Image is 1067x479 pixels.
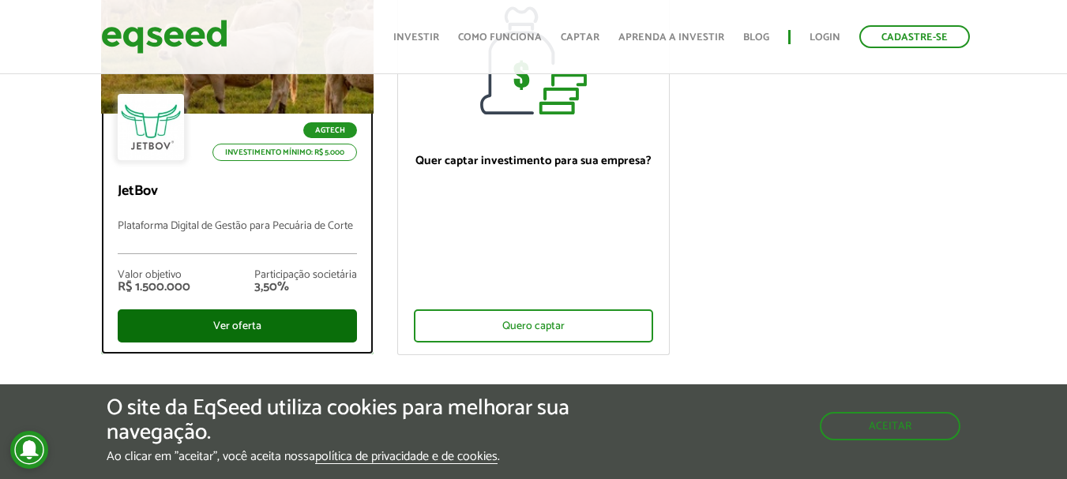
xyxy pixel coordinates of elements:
[118,183,357,200] p: JetBov
[743,32,769,43] a: Blog
[254,281,357,294] div: 3,50%
[107,396,618,445] h5: O site da EqSeed utiliza cookies para melhorar sua navegação.
[101,16,227,58] img: EqSeed
[254,270,357,281] div: Participação societária
[414,309,653,342] div: Quero captar
[107,449,618,464] p: Ao clicar em "aceitar", você aceita nossa .
[212,144,357,161] p: Investimento mínimo: R$ 5.000
[118,281,190,294] div: R$ 1.500.000
[118,270,190,281] div: Valor objetivo
[458,32,542,43] a: Como funciona
[810,32,840,43] a: Login
[118,220,357,254] p: Plataforma Digital de Gestão para Pecuária de Corte
[303,122,357,138] p: Agtech
[561,32,599,43] a: Captar
[315,451,498,464] a: política de privacidade e de cookies
[414,154,653,168] p: Quer captar investimento para sua empresa?
[393,32,439,43] a: Investir
[618,32,724,43] a: Aprenda a investir
[859,25,970,48] a: Cadastre-se
[820,412,960,440] button: Aceitar
[118,309,357,342] div: Ver oferta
